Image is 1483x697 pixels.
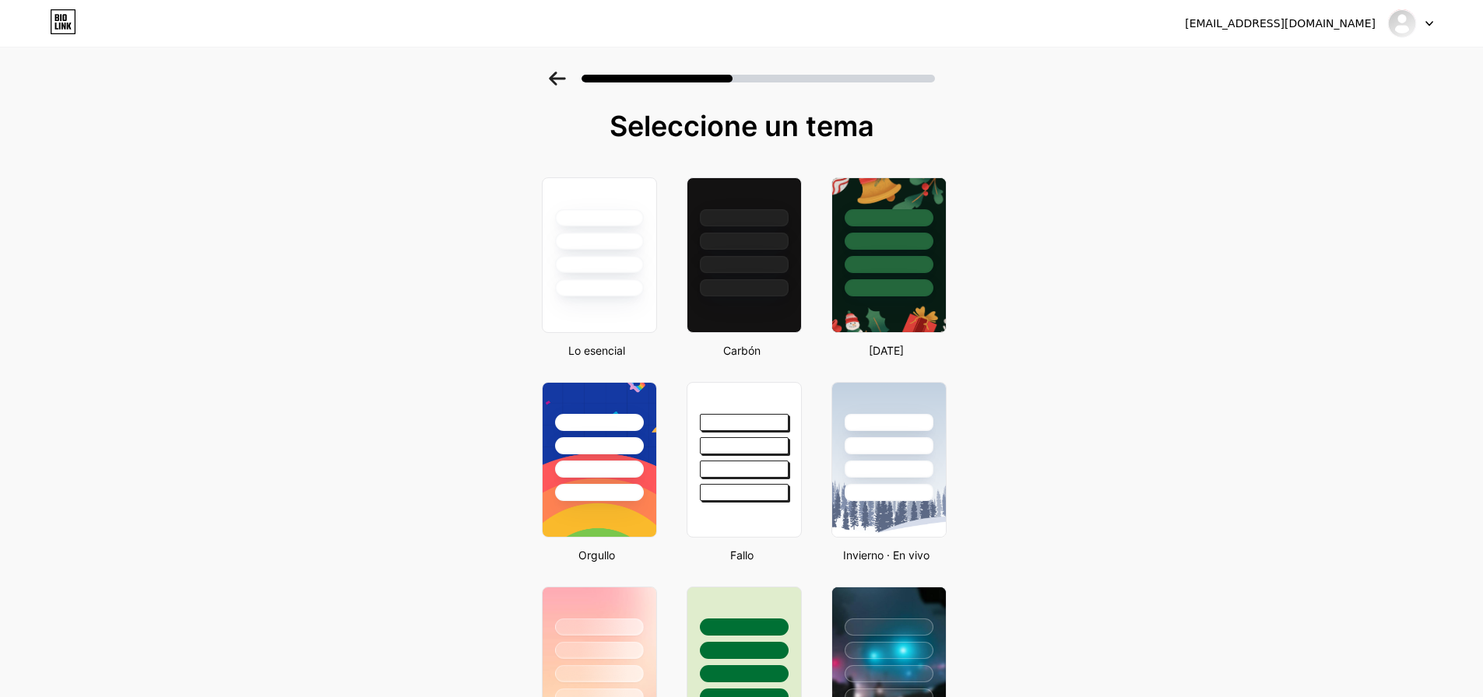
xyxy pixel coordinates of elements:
img: Yuly Prieto [1387,9,1417,38]
font: Fallo [730,548,754,562]
font: Invierno · En vivo [843,548,930,562]
font: Lo esencial [568,344,625,357]
font: Orgullo [578,548,615,562]
font: Carbón [723,344,761,357]
font: Seleccione un tema [610,109,874,143]
font: [DATE] [869,344,904,357]
font: [EMAIL_ADDRESS][DOMAIN_NAME] [1185,17,1376,30]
